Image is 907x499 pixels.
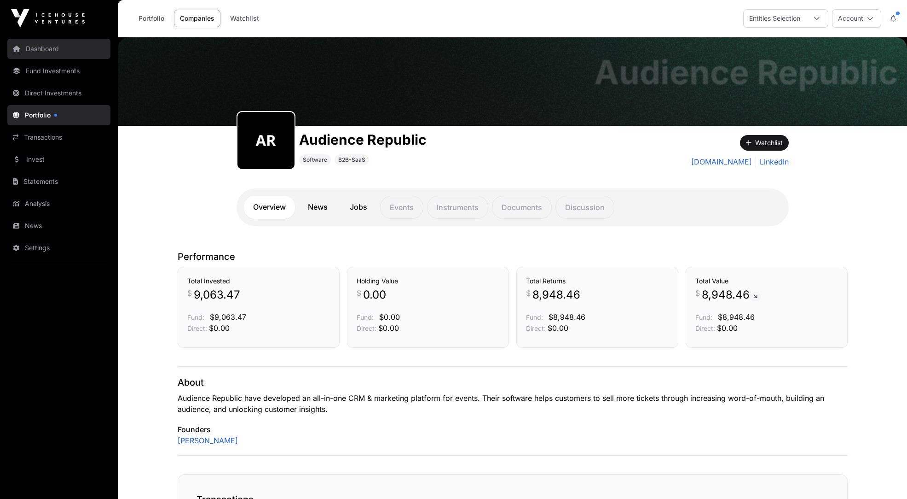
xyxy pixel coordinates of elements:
span: B2B-SaaS [338,156,365,164]
p: Documents [492,196,552,219]
span: 9,063.47 [194,288,240,302]
span: $8,948.46 [718,312,755,322]
a: Overview [244,196,295,219]
span: 0.00 [363,288,386,302]
a: Settings [7,238,110,258]
span: Software [303,156,327,164]
a: LinkedIn [756,156,789,167]
p: Instruments [427,196,488,219]
a: Direct Investments [7,83,110,103]
span: Direct: [357,324,376,332]
a: Analysis [7,194,110,214]
h1: Audience Republic [594,56,898,89]
span: $0.00 [717,323,738,333]
a: Portfolio [7,105,110,125]
span: Direct: [187,324,207,332]
span: 8,948.46 [532,288,580,302]
a: Fund Investments [7,61,110,81]
span: 8,948.46 [702,288,761,302]
h1: Audience Republic [299,131,427,148]
span: $9,063.47 [210,312,246,322]
span: $0.00 [209,323,230,333]
p: Founders [178,424,848,435]
span: $0.00 [548,323,568,333]
span: $0.00 [379,312,400,322]
p: Performance [178,250,848,263]
a: Transactions [7,127,110,147]
span: $8,948.46 [549,312,585,322]
span: Fund: [526,313,543,321]
span: $ [695,288,700,299]
a: [DOMAIN_NAME] [691,156,752,167]
button: Watchlist [740,135,789,151]
img: audience-republic334.png [241,116,291,165]
h3: Total Returns [526,276,669,286]
a: News [299,196,337,219]
span: Fund: [357,313,374,321]
p: About [178,376,848,389]
span: Direct: [526,324,546,332]
span: Fund: [695,313,712,321]
p: Events [380,196,423,219]
span: $ [357,288,361,299]
h3: Holding Value [357,276,499,286]
p: Discussion [555,196,614,219]
a: Companies [174,10,220,27]
span: Fund: [187,313,204,321]
span: $0.00 [378,323,399,333]
img: Audience Republic [118,37,907,126]
h3: Total Value [695,276,838,286]
a: Invest [7,149,110,170]
a: Dashboard [7,39,110,59]
span: $ [526,288,531,299]
img: Icehouse Ventures Logo [11,9,85,28]
iframe: Chat Widget [861,455,907,499]
nav: Tabs [244,196,781,219]
div: Entities Selection [744,10,806,27]
h3: Total Invested [187,276,330,286]
a: [PERSON_NAME] [178,435,238,446]
p: Audience Republic have developed an all-in-one CRM & marketing platform for events. Their softwar... [178,393,848,415]
span: $ [187,288,192,299]
a: Watchlist [224,10,265,27]
a: Jobs [341,196,376,219]
a: Portfolio [133,10,170,27]
span: Direct: [695,324,715,332]
a: News [7,216,110,236]
button: Account [832,9,881,28]
a: Statements [7,171,110,192]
